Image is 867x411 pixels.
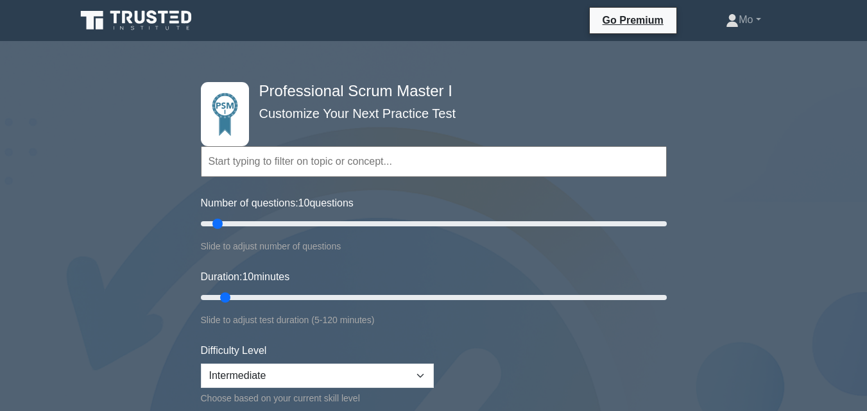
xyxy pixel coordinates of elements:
[242,271,253,282] span: 10
[201,269,290,285] label: Duration: minutes
[298,197,310,208] span: 10
[254,82,604,101] h4: Professional Scrum Master I
[201,312,667,328] div: Slide to adjust test duration (5-120 minutes)
[201,343,267,358] label: Difficulty Level
[201,196,354,211] label: Number of questions: questions
[201,390,434,406] div: Choose based on your current skill level
[201,239,667,254] div: Slide to adjust number of questions
[695,7,791,33] a: Mo
[595,12,671,28] a: Go Premium
[201,146,667,177] input: Start typing to filter on topic or concept...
